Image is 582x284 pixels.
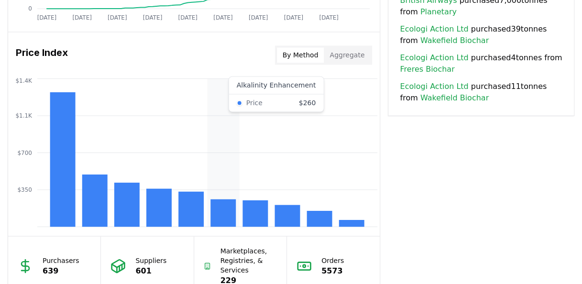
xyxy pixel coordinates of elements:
[17,186,32,193] tspan: $350
[37,14,56,21] tspan: [DATE]
[319,14,339,21] tspan: [DATE]
[178,14,198,21] tspan: [DATE]
[143,14,162,21] tspan: [DATE]
[324,47,370,63] button: Aggregate
[420,6,457,18] a: Planetary
[284,14,303,21] tspan: [DATE]
[43,265,79,276] p: 639
[16,45,68,65] h3: Price Index
[135,255,166,265] p: Suppliers
[28,5,32,12] tspan: 0
[249,14,268,21] tspan: [DATE]
[108,14,127,21] tspan: [DATE]
[400,52,562,75] span: purchased 4 tonnes from
[43,255,79,265] p: Purchasers
[17,149,32,156] tspan: $700
[400,23,468,35] a: Ecologi Action Ltd
[400,81,468,92] a: Ecologi Action Ltd
[321,255,344,265] p: Orders
[213,14,232,21] tspan: [DATE]
[135,265,166,276] p: 601
[400,81,562,104] span: purchased 11 tonnes from
[400,52,468,64] a: Ecologi Action Ltd
[400,64,454,75] a: Freres Biochar
[400,23,562,46] span: purchased 39 tonnes from
[321,265,344,276] p: 5573
[15,77,33,84] tspan: $1.4K
[72,14,91,21] tspan: [DATE]
[420,35,489,46] a: Wakefield Biochar
[420,92,489,104] a: Wakefield Biochar
[15,112,33,119] tspan: $1.1K
[277,47,324,63] button: By Method
[220,246,277,274] p: Marketplaces, Registries, & Services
